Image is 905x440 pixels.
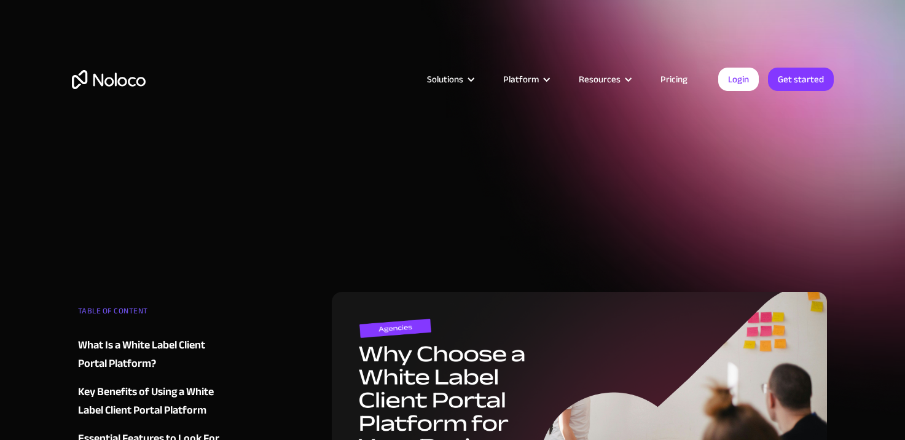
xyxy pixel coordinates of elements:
[72,70,146,89] a: home
[645,71,703,87] a: Pricing
[412,71,488,87] div: Solutions
[563,71,645,87] div: Resources
[78,302,227,326] div: TABLE OF CONTENT
[579,71,621,87] div: Resources
[488,71,563,87] div: Platform
[427,71,463,87] div: Solutions
[78,336,227,373] a: What Is a White Label Client Portal Platform?
[768,68,834,91] a: Get started
[718,68,759,91] a: Login
[78,383,227,420] a: Key Benefits of Using a White Label Client Portal Platform
[503,71,539,87] div: Platform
